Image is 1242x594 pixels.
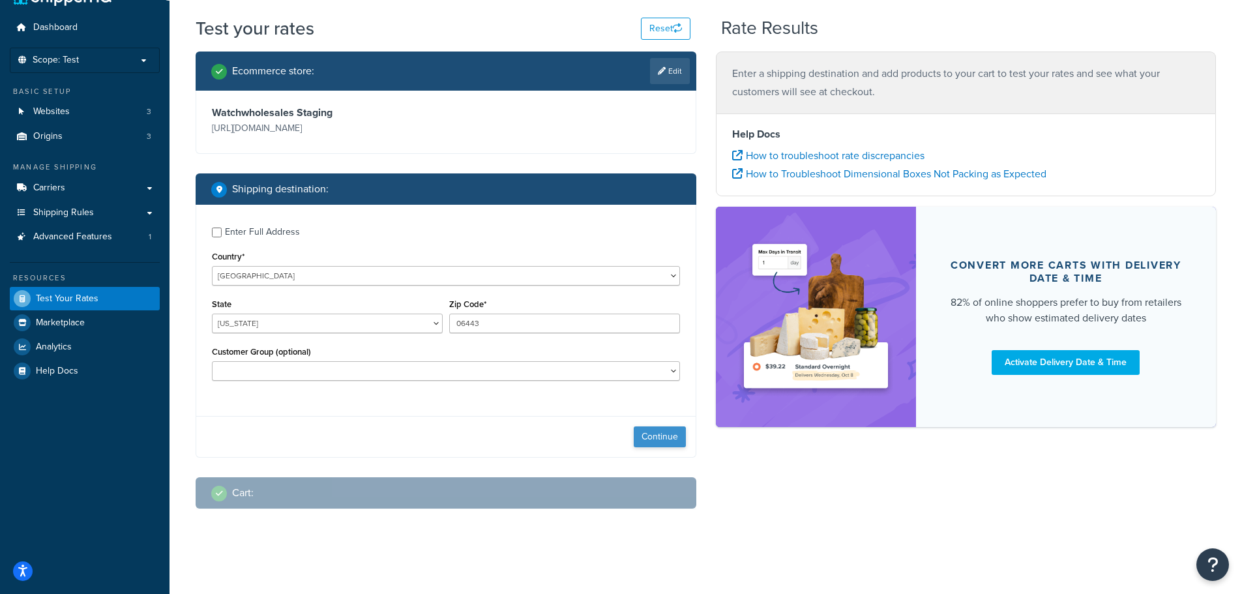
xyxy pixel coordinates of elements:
span: Dashboard [33,22,78,33]
a: Advanced Features1 [10,225,160,249]
h2: Cart : [232,487,254,499]
span: Carriers [33,183,65,194]
a: Marketplace [10,311,160,334]
input: Enter Full Address [212,228,222,237]
button: Reset [641,18,690,40]
h2: Ecommerce store : [232,65,314,77]
a: Activate Delivery Date & Time [992,350,1140,375]
span: Marketplace [36,318,85,329]
div: 82% of online shoppers prefer to buy from retailers who show estimated delivery dates [947,295,1185,326]
a: How to troubleshoot rate discrepancies [732,148,924,163]
p: [URL][DOMAIN_NAME] [212,119,443,138]
a: Analytics [10,335,160,359]
span: Websites [33,106,70,117]
button: Open Resource Center [1196,548,1229,581]
div: Manage Shipping [10,162,160,173]
li: Origins [10,125,160,149]
a: How to Troubleshoot Dimensional Boxes Not Packing as Expected [732,166,1046,181]
h4: Help Docs [732,126,1200,142]
span: Origins [33,131,63,142]
span: 1 [149,231,151,243]
a: Edit [650,58,690,84]
p: Enter a shipping destination and add products to your cart to test your rates and see what your c... [732,65,1200,101]
h3: Watchwholesales Staging [212,106,443,119]
label: Country* [212,252,244,261]
span: 3 [147,131,151,142]
a: Websites3 [10,100,160,124]
span: Scope: Test [33,55,79,66]
a: Dashboard [10,16,160,40]
a: Help Docs [10,359,160,383]
li: Advanced Features [10,225,160,249]
span: Advanced Features [33,231,112,243]
span: Shipping Rules [33,207,94,218]
div: Resources [10,273,160,284]
h2: Rate Results [721,18,818,38]
h1: Test your rates [196,16,314,41]
label: Zip Code* [449,299,486,309]
h2: Shipping destination : [232,183,329,195]
img: feature-image-ddt-36eae7f7280da8017bfb280eaccd9c446f90b1fe08728e4019434db127062ab4.png [735,226,896,408]
div: Basic Setup [10,86,160,97]
span: Analytics [36,342,72,353]
span: 3 [147,106,151,117]
label: Customer Group (optional) [212,347,311,357]
label: State [212,299,231,309]
a: Origins3 [10,125,160,149]
a: Carriers [10,176,160,200]
span: Test Your Rates [36,293,98,304]
a: Shipping Rules [10,201,160,225]
a: Test Your Rates [10,287,160,310]
span: Help Docs [36,366,78,377]
div: Enter Full Address [225,223,300,241]
button: Continue [634,426,686,447]
li: Websites [10,100,160,124]
div: Convert more carts with delivery date & time [947,259,1185,285]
